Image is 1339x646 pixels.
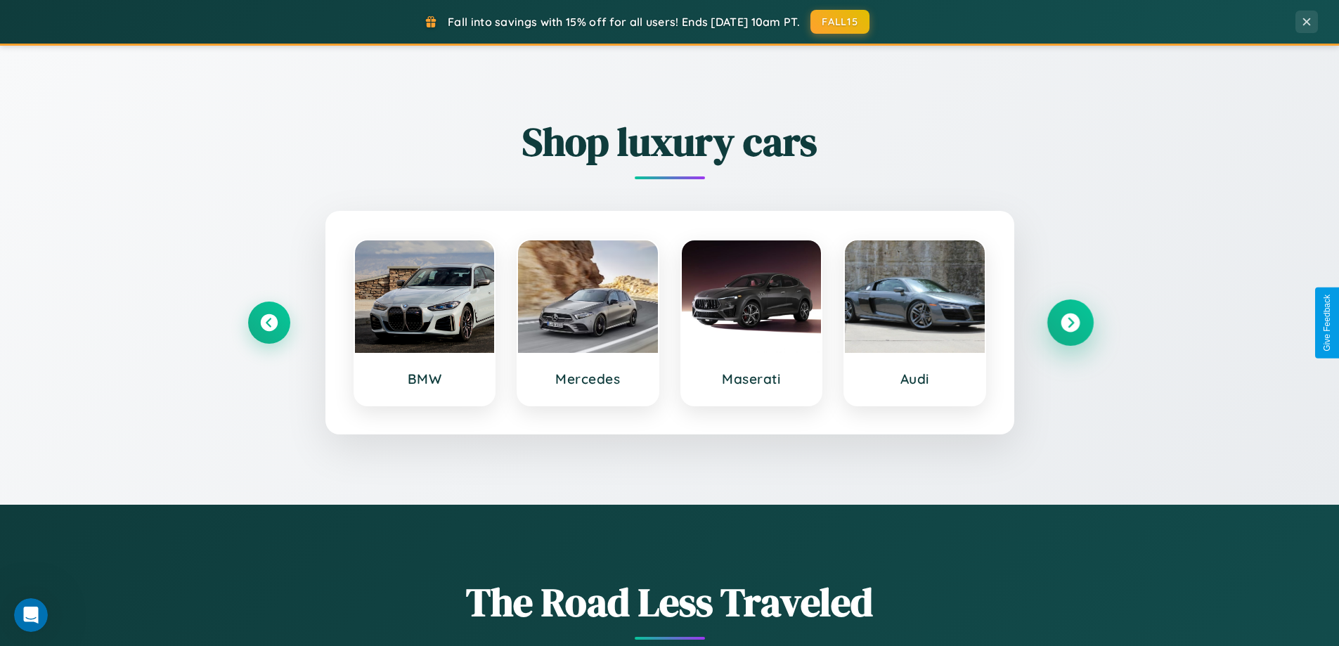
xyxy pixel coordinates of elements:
[532,370,644,387] h3: Mercedes
[810,10,869,34] button: FALL15
[859,370,971,387] h3: Audi
[14,598,48,632] iframe: Intercom live chat
[696,370,808,387] h3: Maserati
[448,15,800,29] span: Fall into savings with 15% off for all users! Ends [DATE] 10am PT.
[369,370,481,387] h3: BMW
[248,575,1092,629] h1: The Road Less Traveled
[248,115,1092,169] h2: Shop luxury cars
[1322,295,1332,351] div: Give Feedback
